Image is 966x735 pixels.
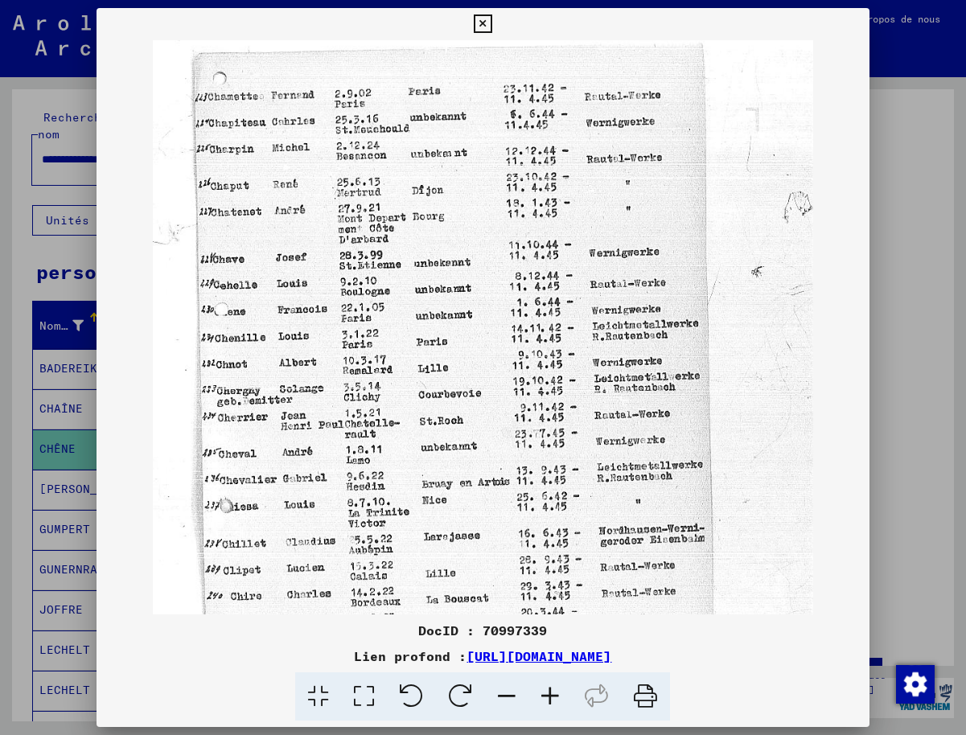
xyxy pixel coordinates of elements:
img: Modifier le consentement [896,665,935,704]
a: [URL][DOMAIN_NAME] [467,648,611,664]
font: DocID : 70997339 [418,622,547,639]
font: Lien profond : [354,648,467,664]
